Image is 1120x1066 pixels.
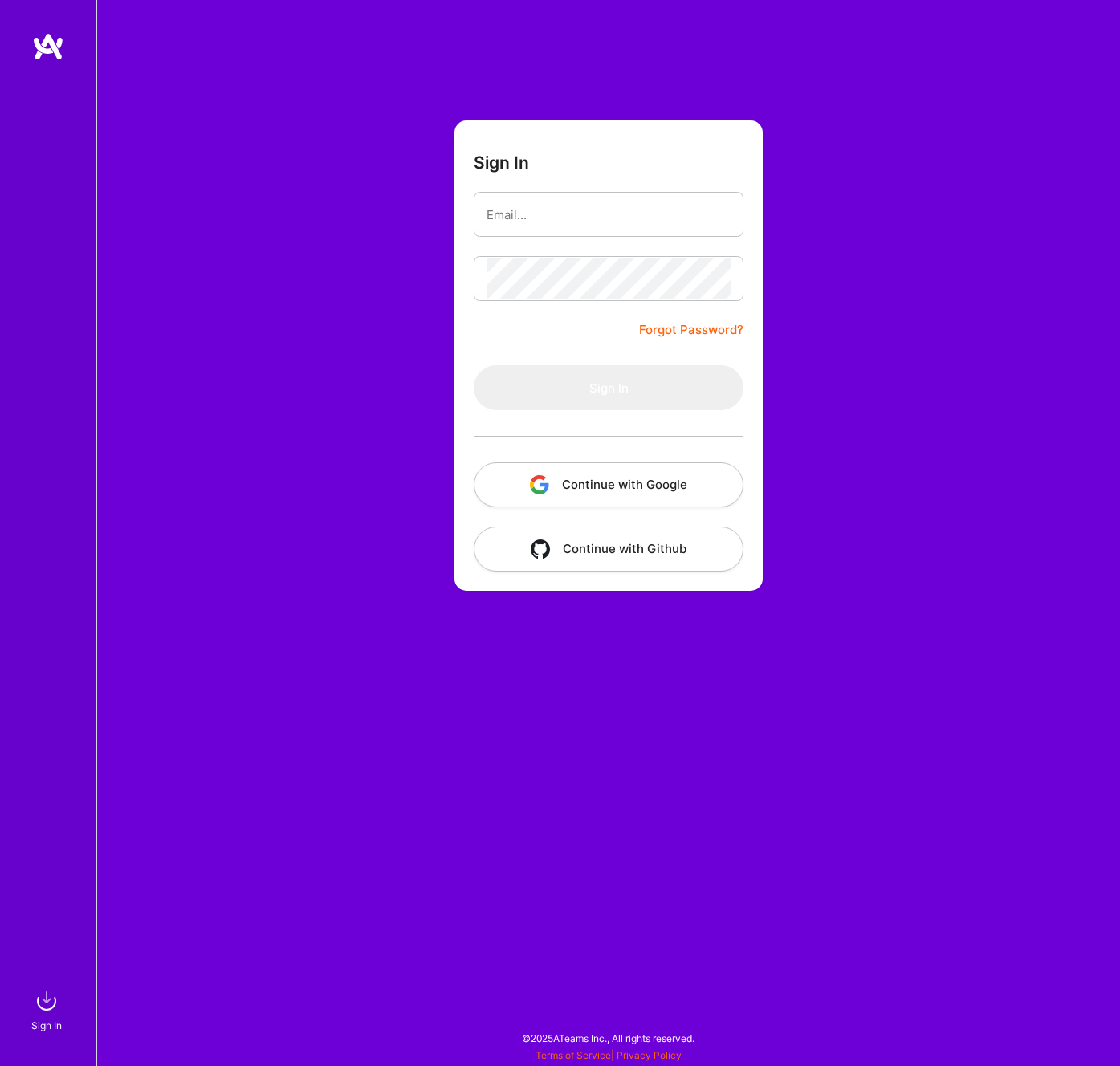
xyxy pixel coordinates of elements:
[474,527,743,572] button: Continue with Github
[474,153,529,173] h3: Sign In
[536,1049,682,1061] span: |
[617,1049,682,1061] a: Privacy Policy
[639,320,743,340] a: Forgot Password?
[530,475,549,494] img: icon
[32,32,64,61] img: logo
[487,194,731,235] input: Email...
[31,1017,62,1034] div: Sign In
[96,1018,1120,1058] div: © 2025 ATeams Inc., All rights reserved.
[474,365,743,410] button: Sign In
[31,985,63,1017] img: sign in
[474,462,743,507] button: Continue with Google
[531,539,550,559] img: icon
[536,1049,611,1061] a: Terms of Service
[34,985,63,1034] a: sign inSign In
